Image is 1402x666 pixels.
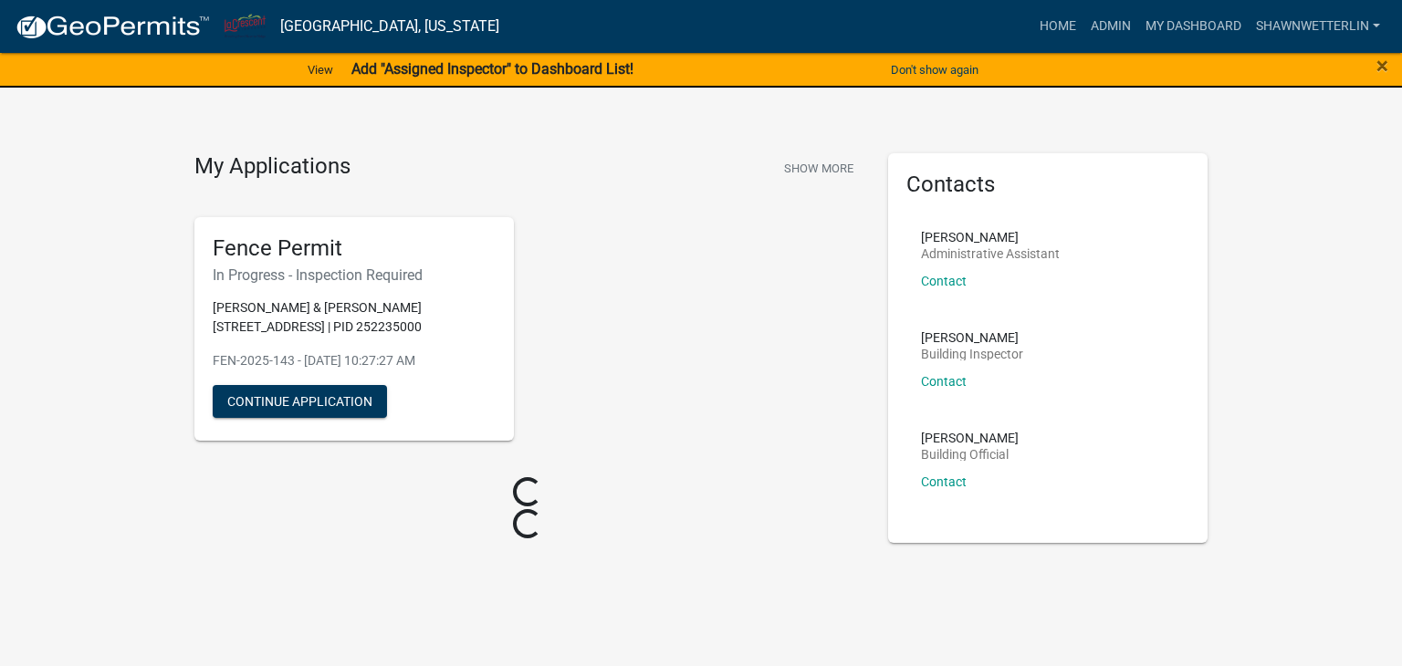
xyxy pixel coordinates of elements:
p: [PERSON_NAME] [921,432,1019,444]
p: FEN-2025-143 - [DATE] 10:27:27 AM [213,351,496,370]
p: Building Inspector [921,348,1023,360]
strong: Add "Assigned Inspector" to Dashboard List! [351,60,633,78]
a: Contact [921,274,967,288]
button: Don't show again [884,55,986,85]
button: Show More [777,153,861,183]
h5: Contacts [906,172,1189,198]
button: Close [1376,55,1388,77]
span: × [1376,53,1388,78]
img: City of La Crescent, Minnesota [225,14,266,38]
p: [PERSON_NAME] [921,331,1023,344]
button: Continue Application [213,385,387,418]
a: Admin [1083,9,1138,44]
a: Contact [921,374,967,389]
a: ShawnWetterlin [1249,9,1387,44]
a: View [300,55,340,85]
a: My Dashboard [1138,9,1249,44]
p: Building Official [921,448,1019,461]
a: Home [1032,9,1083,44]
p: [PERSON_NAME] & [PERSON_NAME] [STREET_ADDRESS] | PID 252235000 [213,298,496,337]
a: Contact [921,474,967,489]
h6: In Progress - Inspection Required [213,266,496,284]
p: Administrative Assistant [921,247,1060,260]
h4: My Applications [194,153,350,181]
p: [PERSON_NAME] [921,231,1060,244]
a: [GEOGRAPHIC_DATA], [US_STATE] [280,11,499,42]
h5: Fence Permit [213,235,496,262]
